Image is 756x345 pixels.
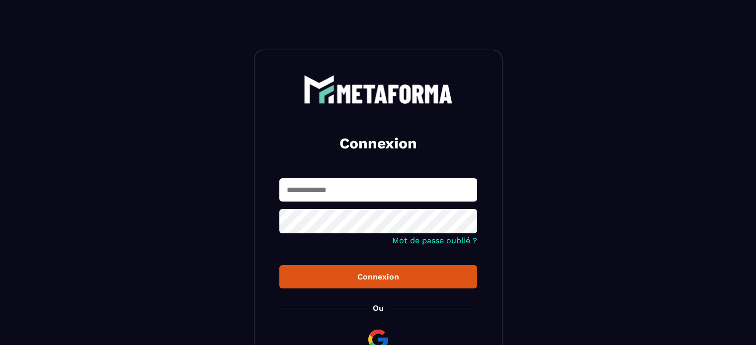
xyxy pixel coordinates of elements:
button: Connexion [279,265,477,288]
a: Mot de passe oublié ? [392,236,477,245]
div: Connexion [287,272,469,281]
img: logo [304,75,453,104]
a: logo [279,75,477,104]
p: Ou [373,303,384,313]
h2: Connexion [291,134,465,153]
